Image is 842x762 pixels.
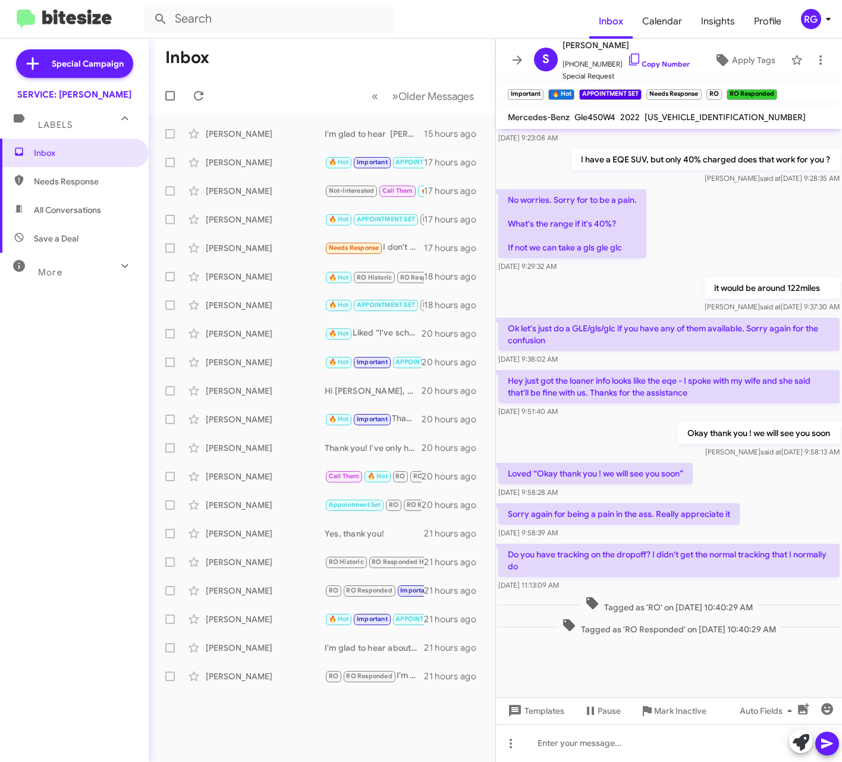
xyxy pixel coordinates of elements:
[325,528,424,540] div: Yes, thank you!
[357,158,388,166] span: Important
[508,89,543,100] small: Important
[34,204,101,216] span: All Conversations
[424,585,486,597] div: 21 hours ago
[325,669,424,683] div: I'm glad to hear that you had a great experience with [PERSON_NAME]! If you need to schedule any ...
[508,112,570,123] span: Mercedes-Benz
[400,587,431,594] span: Important
[329,472,360,480] span: Call Them
[498,503,740,525] p: Sorry again for being a pain in the ass. Really appreciate it
[206,585,325,597] div: [PERSON_NAME]
[732,49,775,71] span: Apply Tags
[542,50,549,69] span: S
[329,587,338,594] span: RO
[791,9,829,29] button: RG
[206,556,325,568] div: [PERSON_NAME]
[730,700,806,722] button: Auto Fields
[627,59,690,68] a: Copy Number
[16,49,133,78] a: Special Campaign
[496,700,574,722] button: Templates
[357,358,388,366] span: Important
[705,277,840,299] p: it would be around 122miles
[329,215,349,223] span: 🔥 Hot
[424,271,486,283] div: 18 hours ago
[325,155,424,169] div: Thanks See you then
[801,9,821,29] div: RG
[325,412,422,426] div: Thanks so much!
[206,185,325,197] div: [PERSON_NAME]
[620,112,640,123] span: 2022
[206,499,325,511] div: [PERSON_NAME]
[498,581,559,589] span: [DATE] 11:13:09 AM
[357,301,415,309] span: APPOINTMENT SET
[329,244,379,252] span: Needs Response
[206,156,325,168] div: [PERSON_NAME]
[498,370,840,403] p: Hey just got the loaner info looks like the eqe - I spoke with my wife and she said that'll be fi...
[498,407,558,416] span: [DATE] 9:51:40 AM
[206,328,325,340] div: [PERSON_NAME]
[165,48,209,67] h1: Inbox
[413,472,459,480] span: RO Responded
[654,700,706,722] span: Mark Inactive
[563,70,690,82] span: Special Request
[705,174,840,183] span: [PERSON_NAME] [DATE] 9:28:35 AM
[703,49,785,71] button: Apply Tags
[574,112,615,123] span: Gle450W4
[206,442,325,454] div: [PERSON_NAME]
[563,52,690,70] span: [PHONE_NUMBER]
[329,301,349,309] span: 🔥 Hot
[574,700,630,722] button: Pause
[498,528,558,537] span: [DATE] 9:58:39 AM
[589,4,633,39] a: Inbox
[744,4,791,39] a: Profile
[557,618,781,635] span: Tagged as 'RO Responded' on [DATE] 10:40:29 AM
[424,613,486,625] div: 21 hours ago
[705,302,840,311] span: [PERSON_NAME] [DATE] 9:37:30 AM
[423,215,432,223] span: RO
[422,471,486,482] div: 20 hours ago
[740,700,797,722] span: Auto Fields
[329,415,349,423] span: 🔥 Hot
[579,89,642,100] small: APPOINTMENT SET
[325,612,424,626] div: Yes, thank you. [PERSON_NAME] is always great.
[422,499,486,511] div: 20 hours ago
[645,112,806,123] span: [US_VEHICLE_IDENTIFICATION_NUMBER]
[329,187,375,195] span: Not-Interested
[424,214,486,225] div: 17 hours ago
[325,555,424,569] div: We are also open [DATE] if that works for you
[38,267,62,278] span: More
[325,184,424,197] div: Yes
[424,242,486,254] div: 17 hours ago
[424,185,486,197] div: 17 hours ago
[498,133,558,142] span: [DATE] 9:23:08 AM
[505,700,564,722] span: Templates
[144,5,394,33] input: Search
[325,241,424,255] div: I don't need a service. I have driven very few miles.
[678,422,840,444] p: Okay thank you ! we will see you soon
[357,215,415,223] span: APPOINTMENT SET
[206,642,325,654] div: [PERSON_NAME]
[329,330,349,337] span: 🔥 Hot
[706,89,722,100] small: RO
[389,501,398,509] span: RO
[498,488,558,497] span: [DATE] 9:58:28 AM
[206,128,325,140] div: [PERSON_NAME]
[692,4,744,39] a: Insights
[760,302,781,311] span: said at
[392,89,398,104] span: »
[329,358,349,366] span: 🔥 Hot
[206,271,325,283] div: [PERSON_NAME]
[206,670,325,682] div: [PERSON_NAME]
[398,90,474,103] span: Older Messages
[329,274,349,281] span: 🔥 Hot
[329,158,349,166] span: 🔥 Hot
[400,274,472,281] span: RO Responded Historic
[206,413,325,425] div: [PERSON_NAME]
[206,385,325,397] div: [PERSON_NAME]
[395,158,454,166] span: APPOINTMENT SET
[357,615,388,623] span: Important
[367,472,388,480] span: 🔥 Hot
[421,187,441,195] span: 🔥 Hot
[329,672,338,680] span: RO
[422,442,486,454] div: 20 hours ago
